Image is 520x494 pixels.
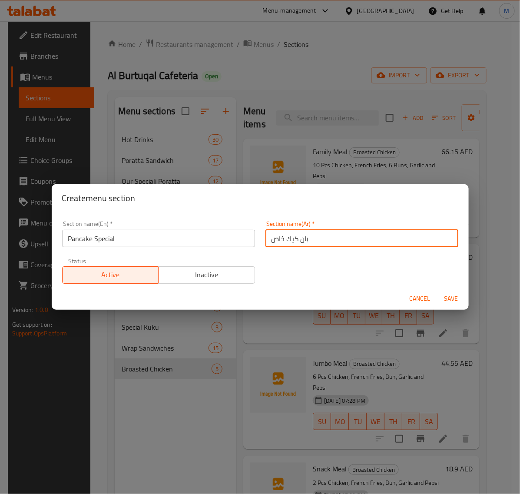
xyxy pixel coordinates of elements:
[158,266,255,284] button: Inactive
[162,269,252,281] span: Inactive
[265,230,458,247] input: Please enter section name(ar)
[410,293,431,304] span: Cancel
[66,269,156,281] span: Active
[62,191,458,205] h2: Create menu section
[437,291,465,307] button: Save
[62,230,255,247] input: Please enter section name(en)
[62,266,159,284] button: Active
[441,293,462,304] span: Save
[406,291,434,307] button: Cancel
